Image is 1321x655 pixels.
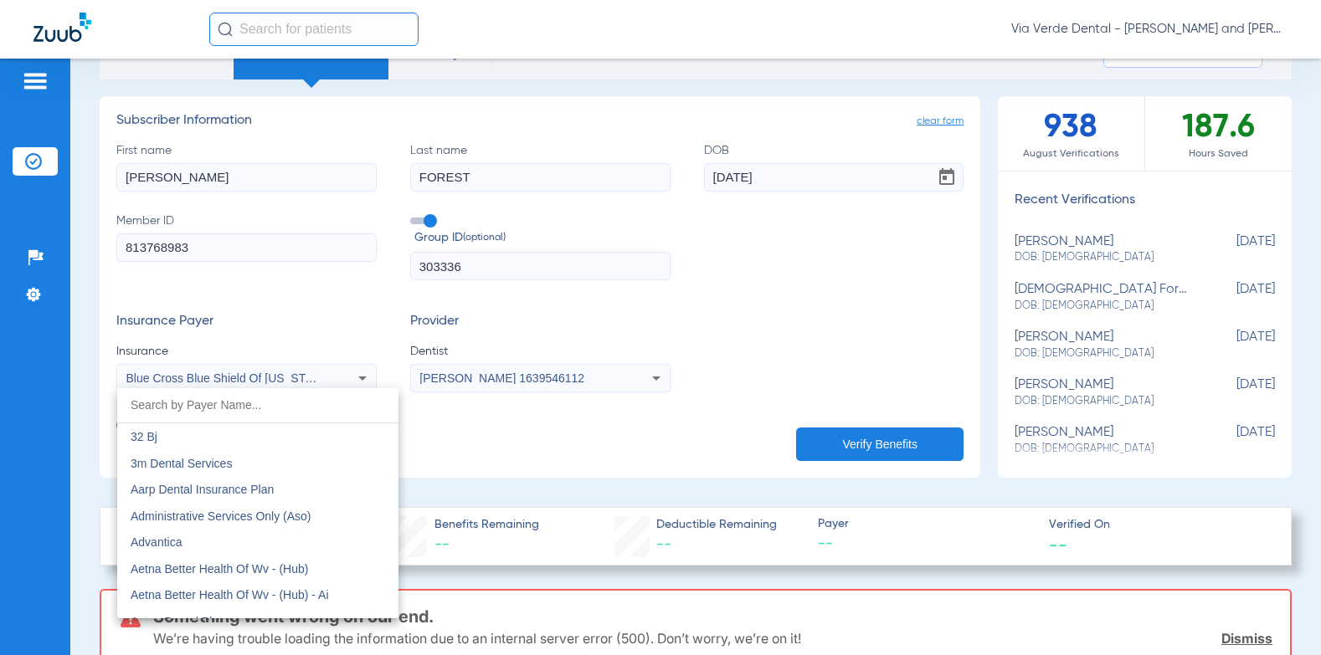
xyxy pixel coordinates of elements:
[131,457,232,470] span: 3m Dental Services
[131,483,274,496] span: Aarp Dental Insurance Plan
[131,588,329,601] span: Aetna Better Health Of Wv - (Hub) - Ai
[131,430,157,443] span: 32 Bj
[131,562,308,576] span: Aetna Better Health Of Wv - (Hub)
[1237,575,1321,655] iframe: Chat Widget
[117,388,398,422] input: dropdown search
[131,615,231,628] span: Aetna Dental Plans
[131,535,182,549] span: Advantica
[131,509,311,523] span: Administrative Services Only (Aso)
